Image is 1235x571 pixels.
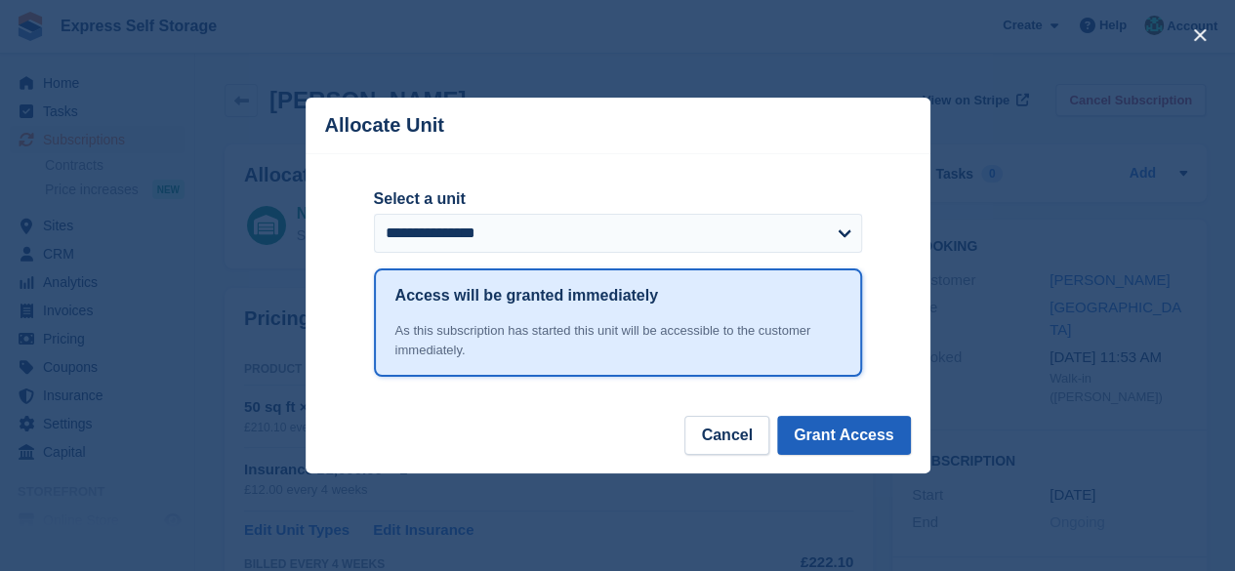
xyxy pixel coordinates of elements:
[777,416,911,455] button: Grant Access
[395,284,658,307] h1: Access will be granted immediately
[374,187,862,211] label: Select a unit
[1184,20,1215,51] button: close
[684,416,768,455] button: Cancel
[325,114,444,137] p: Allocate Unit
[395,321,841,359] div: As this subscription has started this unit will be accessible to the customer immediately.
